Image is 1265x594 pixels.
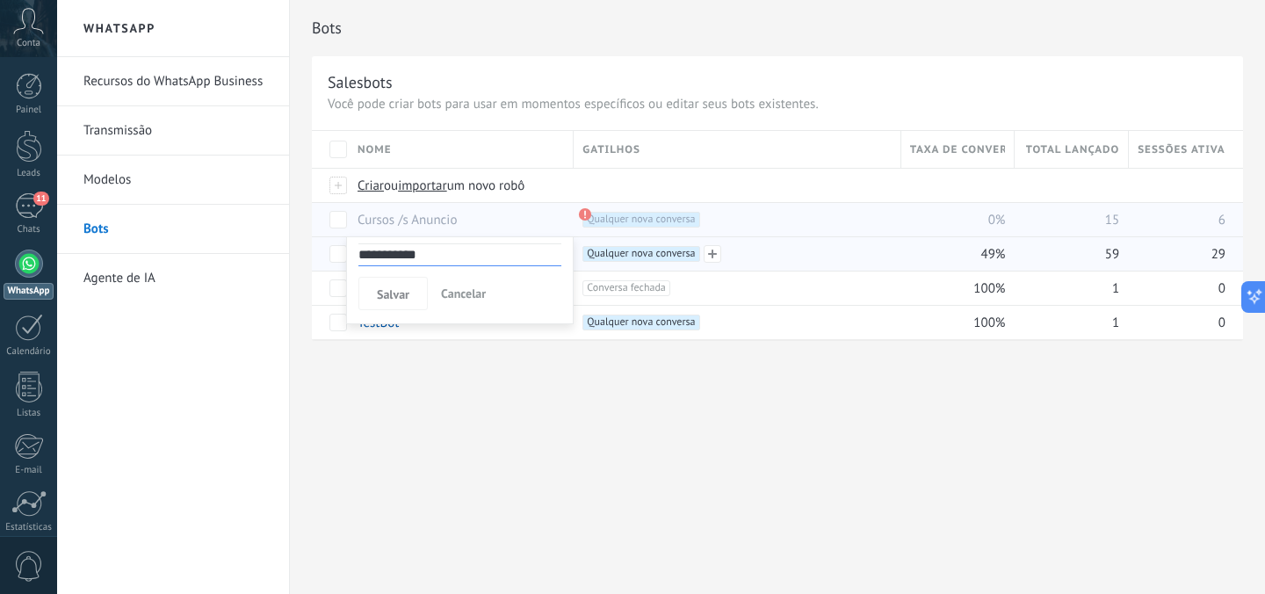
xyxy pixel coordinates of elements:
[901,272,1007,305] div: 100%
[83,106,271,156] a: Transmissão
[1129,306,1225,339] div: 0
[901,237,1007,271] div: 49%
[1015,169,1120,202] div: Bots
[4,408,54,419] div: Listas
[981,246,1006,263] span: 49%
[83,205,271,254] a: Bots
[973,280,1005,297] span: 100%
[582,280,669,296] span: Conversa fechada
[434,277,493,310] button: Cancelar
[973,315,1005,331] span: 100%
[398,177,447,194] span: importar
[1129,237,1225,271] div: 29
[57,156,289,205] li: Modelos
[1105,212,1119,228] span: 15
[1015,203,1120,236] div: 15
[1138,141,1225,158] span: Sessões ativas
[1218,280,1225,297] span: 0
[1218,315,1225,331] span: 0
[1211,246,1225,263] span: 29
[582,246,699,262] span: Qualquer nova conversa
[57,57,289,106] li: Recursos do WhatsApp Business
[1026,141,1120,158] span: Total lançado
[4,224,54,235] div: Chats
[328,72,393,92] div: Salesbots
[441,286,486,301] span: Cancelar
[1015,237,1120,271] div: 59
[57,254,289,302] li: Agente de IA
[988,212,1006,228] span: 0%
[901,203,1007,236] div: 0%
[901,306,1007,339] div: 100%
[910,141,1006,158] span: Taxa de conversão
[704,245,721,263] span: Editar
[1218,212,1225,228] span: 6
[358,212,457,228] a: Cursos /s Anuncio
[1129,203,1225,236] div: 6
[1015,272,1120,305] div: 1
[582,315,699,330] span: Qualquer nova conversa
[358,141,392,158] span: Nome
[83,254,271,303] a: Agente de IA
[4,346,54,358] div: Calendário
[384,177,398,194] span: ou
[4,465,54,476] div: E-mail
[4,283,54,300] div: WhatsApp
[1105,246,1119,263] span: 59
[1129,169,1225,202] div: Bots
[83,57,271,106] a: Recursos do WhatsApp Business
[33,192,48,206] span: 11
[57,106,289,156] li: Transmissão
[83,156,271,205] a: Modelos
[447,177,525,194] span: um novo robô
[1112,280,1119,297] span: 1
[582,141,640,158] span: Gatilhos
[1129,272,1225,305] div: 0
[4,105,54,116] div: Painel
[377,288,409,301] span: Salvar
[328,96,1227,112] p: Você pode criar bots para usar em momentos específicos ou editar seus bots existentes.
[57,205,289,254] li: Bots
[4,168,54,179] div: Leads
[4,522,54,533] div: Estatísticas
[582,212,699,228] span: Qualquer nova conversa
[358,277,428,310] button: Salvar
[1112,315,1119,331] span: 1
[358,177,384,194] span: Criar
[1015,306,1120,339] div: 1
